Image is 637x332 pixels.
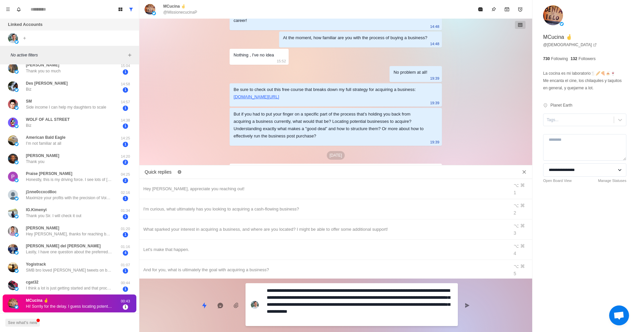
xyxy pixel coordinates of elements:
a: Open Board View [543,178,572,184]
img: picture [15,251,19,255]
p: Biz [26,123,32,128]
p: Hey [PERSON_NAME], thanks for reaching back out. I’m in [GEOGRAPHIC_DATA] [US_STATE]. I’m a nativ... [26,231,112,237]
p: Planet Earth [550,102,572,108]
p: 14:58 [117,81,134,87]
span: 1 [123,106,128,111]
p: WOLF OF ALL STREET [26,117,70,123]
img: picture [560,22,564,26]
p: 14:48 [430,40,439,47]
p: Hi! Sorrily for the delay. I guess locating potential business and effectively run the business p... [26,303,112,309]
div: Hey [PERSON_NAME], appreciate you reaching out! [143,185,505,193]
a: @[DEMOGRAPHIC_DATA] [543,42,597,48]
img: picture [15,160,19,164]
span: 1 [123,268,128,274]
p: IG.Kimenyi [26,207,47,213]
div: No problem at all! [393,69,427,76]
button: Pin [487,3,500,16]
p: [PERSON_NAME] [26,62,59,68]
span: 1 [123,196,128,201]
p: No active filters [11,52,126,58]
p: 15:52 [277,57,286,65]
p: MCucina 🤞 [26,297,48,303]
img: picture [15,287,19,291]
p: Honestly, this is my driving force. I see lots of [DEMOGRAPHIC_DATA] and [DEMOGRAPHIC_DATA] migra... [26,177,112,183]
p: La cocina es mi laboratorio🍴🥖🍕🍝🍷 Me encanta el cine, los chilaquiles y taquitos en general, y que... [543,70,626,92]
div: But if you had to put your finger on a specific part of the process that’s holding you back from ... [234,111,427,140]
img: picture [8,33,18,43]
img: picture [8,190,18,200]
div: Let's make that happen. [143,246,505,253]
img: picture [15,124,19,128]
div: ⌥ ⌘ 5 [514,263,528,277]
p: Quick replies [145,169,172,176]
button: Quick replies [198,299,211,312]
p: [DATE] [327,151,345,160]
img: picture [145,4,155,15]
img: picture [8,118,18,127]
p: Biz [26,86,32,92]
img: picture [8,226,18,236]
img: picture [15,269,19,273]
p: 15:04 [117,63,134,69]
span: 2 [123,178,128,183]
img: picture [15,233,19,237]
img: picture [15,40,19,44]
span: 1 [123,214,128,219]
p: Yogistrack [26,261,46,267]
p: Praise [PERSON_NAME] [26,171,72,177]
p: 14:38 [117,118,134,123]
img: picture [8,298,18,308]
p: American Bald Eagle [26,134,65,140]
p: Maximize your profits with the precision of VoidMetrix stock quant software. Data-driven trading,... [26,195,112,201]
img: picture [15,142,19,146]
img: picture [15,214,19,218]
p: [PERSON_NAME] [26,225,59,231]
p: 00:44 [117,280,134,286]
button: Add media [230,299,243,312]
a: Open chat [609,305,629,325]
div: ⌥ ⌘ 3 [514,222,528,237]
p: Following [551,56,568,62]
p: cgat32 [26,279,38,285]
span: 1 [123,87,128,93]
img: picture [8,244,18,254]
span: 1 [123,124,128,129]
img: picture [251,301,259,309]
img: picture [15,106,19,110]
button: Show all conversations [126,4,136,15]
img: picture [8,135,18,145]
button: Notifications [13,4,24,15]
p: 14:48 [430,23,439,30]
p: @MissionecucinaP [163,9,197,15]
div: ⌥ ⌘ 4 [514,242,528,257]
button: Send message [460,299,474,312]
div: ⌥ ⌘ 1 [514,182,528,196]
div: At the moment, how familiar are you with the process of buying a business? [283,34,427,41]
a: Manage Statuses [598,178,626,184]
button: Reply with AI [214,299,227,312]
img: picture [8,99,18,109]
img: picture [152,11,156,15]
span: 1 [123,304,128,310]
span: 1 [123,287,128,292]
p: 14:20 [117,154,134,159]
span: 1 [123,69,128,75]
p: Lastly, I have one question about the preferred equity piece. In your example ($1M deal, $100K in... [26,249,112,255]
button: Add filters [126,51,134,59]
p: 01:34 [117,208,134,213]
button: Mark as read [474,3,487,16]
span: 1 [123,232,128,237]
div: And for you, what is ultimately the goal with acquiring a business? [143,266,505,274]
p: I think a lot is just getting started and that process [26,285,112,291]
p: 00:43 [117,298,134,304]
p: SMB bro loved [PERSON_NAME] tweets on business acquisition. Pls share more details [26,267,112,273]
p: I’m not familiar at all [26,140,61,146]
div: I'm curious, what ultimately has you looking to acquiring a cash-flowing business? [143,206,505,213]
p: Thank you so much [26,68,61,74]
img: picture [543,5,563,25]
p: 02:16 [117,190,134,196]
p: 132 [571,56,577,62]
button: Edit quick replies [174,167,185,177]
p: 19:39 [430,99,439,107]
button: Add account [21,34,29,42]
